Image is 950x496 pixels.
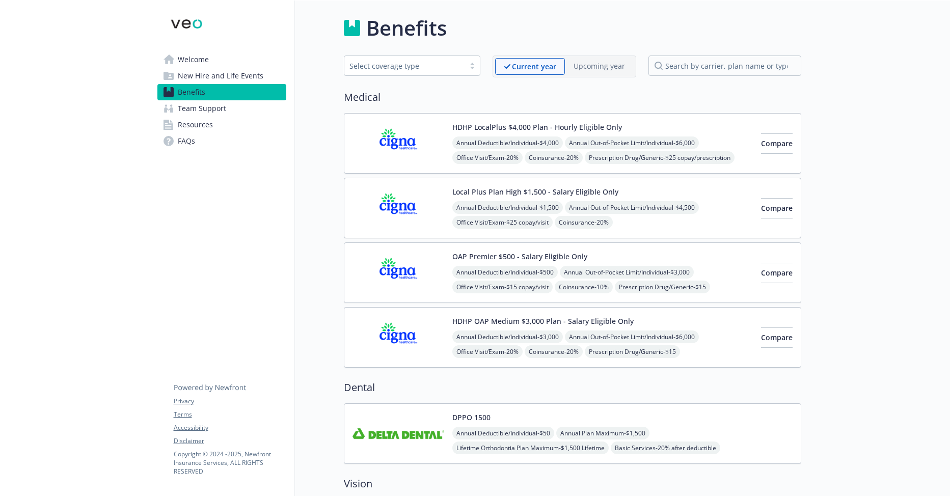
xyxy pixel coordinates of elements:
button: OAP Premier $500 - Salary Eligible Only [452,251,587,262]
span: Coinsurance - 10% [555,281,613,293]
img: Delta Dental Insurance Company carrier logo [352,412,444,455]
a: Accessibility [174,423,286,432]
span: Annual Out-of-Pocket Limit/Individual - $6,000 [565,136,699,149]
button: Local Plus Plan High $1,500 - Salary Eligible Only [452,186,618,197]
img: CIGNA carrier logo [352,251,444,294]
span: Compare [761,333,793,342]
button: DPPO 1500 [452,412,491,423]
span: Annual Out-of-Pocket Limit/Individual - $6,000 [565,330,699,343]
span: Upcoming year [565,58,634,75]
span: Compare [761,139,793,148]
img: CIGNA carrier logo [352,316,444,359]
span: Office Visit/Exam - 20% [452,151,523,164]
img: CIGNA carrier logo [352,186,444,230]
a: Benefits [157,84,286,100]
span: Compare [761,203,793,213]
input: search by carrier, plan name or type [648,56,801,76]
span: Welcome [178,51,209,68]
h2: Medical [344,90,801,105]
p: Current year [512,61,556,72]
h2: Vision [344,476,801,491]
span: Annual Plan Maximum - $1,500 [556,427,649,439]
button: HDHP OAP Medium $3,000 Plan - Salary Eligible Only [452,316,634,326]
span: Compare [761,268,793,278]
span: Coinsurance - 20% [525,345,583,358]
span: New Hire and Life Events [178,68,263,84]
span: Coinsurance - 20% [555,216,613,229]
span: Prescription Drug/Generic - $15 [615,281,710,293]
span: Prescription Drug/Generic - $15 [585,345,680,358]
span: Office Visit/Exam - $15 copay/visit [452,281,553,293]
span: Annual Deductible/Individual - $4,000 [452,136,563,149]
span: Office Visit/Exam - 20% [452,345,523,358]
span: Annual Out-of-Pocket Limit/Individual - $3,000 [560,266,694,279]
span: Lifetime Orthodontia Plan Maximum - $1,500 Lifetime [452,442,609,454]
button: Compare [761,133,793,154]
a: Welcome [157,51,286,68]
p: Copyright © 2024 - 2025 , Newfront Insurance Services, ALL RIGHTS RESERVED [174,450,286,476]
button: Compare [761,327,793,348]
p: Upcoming year [574,61,625,71]
a: Resources [157,117,286,133]
a: Terms [174,410,286,419]
button: Compare [761,263,793,283]
h1: Benefits [366,13,447,43]
span: Benefits [178,84,205,100]
div: Select coverage type [349,61,459,71]
button: Compare [761,198,793,218]
span: Office Visit/Exam - $25 copay/visit [452,216,553,229]
span: Basic Services - 20% after deductible [611,442,720,454]
span: Annual Deductible/Individual - $3,000 [452,330,563,343]
span: Team Support [178,100,226,117]
span: Coinsurance - 20% [525,151,583,164]
a: Team Support [157,100,286,117]
span: Annual Out-of-Pocket Limit/Individual - $4,500 [565,201,699,214]
span: Annual Deductible/Individual - $1,500 [452,201,563,214]
h2: Dental [344,380,801,395]
button: HDHP LocalPlus $4,000 Plan - Hourly Eligible Only [452,122,622,132]
span: Annual Deductible/Individual - $500 [452,266,558,279]
a: Privacy [174,397,286,406]
a: New Hire and Life Events [157,68,286,84]
a: Disclaimer [174,436,286,446]
span: Prescription Drug/Generic - $25 copay/prescription [585,151,735,164]
span: Resources [178,117,213,133]
span: FAQs [178,133,195,149]
img: CIGNA carrier logo [352,122,444,165]
a: FAQs [157,133,286,149]
span: Annual Deductible/Individual - $50 [452,427,554,439]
